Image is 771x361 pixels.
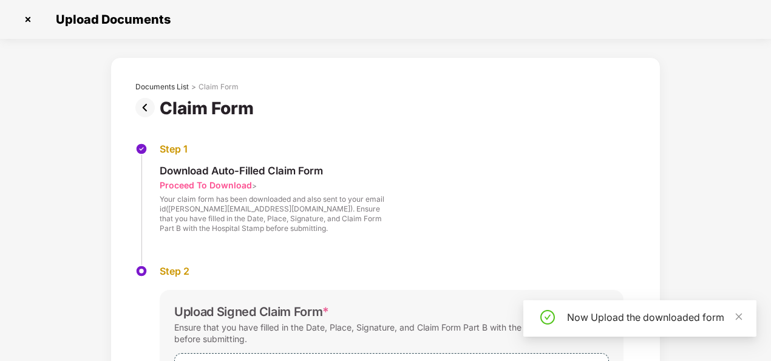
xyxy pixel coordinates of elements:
div: Now Upload the downloaded form [567,310,742,325]
img: svg+xml;base64,PHN2ZyBpZD0iQ3Jvc3MtMzJ4MzIiIHhtbG5zPSJodHRwOi8vd3d3LnczLm9yZy8yMDAwL3N2ZyIgd2lkdG... [18,10,38,29]
div: Your claim form has been downloaded and also sent to your email id([PERSON_NAME][EMAIL_ADDRESS][D... [160,194,384,233]
div: Claim Form [160,98,259,119]
span: > [252,181,257,190]
div: Download Auto-Filled Claim Form [160,164,384,177]
div: Step 2 [160,265,623,278]
span: close [735,312,743,321]
img: svg+xml;base64,PHN2ZyBpZD0iUHJldi0zMngzMiIgeG1sbnM9Imh0dHA6Ly93d3cudzMub3JnLzIwMDAvc3ZnIiB3aWR0aD... [135,98,160,117]
div: Proceed To Download [160,179,252,191]
div: Upload Signed Claim Form [174,304,329,319]
img: svg+xml;base64,PHN2ZyBpZD0iU3RlcC1Eb25lLTMyeDMyIiB4bWxucz0iaHR0cDovL3d3dy53My5vcmcvMjAwMC9zdmciIH... [135,143,148,155]
span: Upload Documents [44,12,177,27]
span: check-circle [540,310,555,325]
div: Claim Form [199,82,239,92]
div: Documents List [135,82,189,92]
div: Step 1 [160,143,384,156]
div: > [191,82,196,92]
div: Ensure that you have filled in the Date, Place, Signature, and Claim Form Part B with the Hospita... [174,319,609,347]
img: svg+xml;base64,PHN2ZyBpZD0iU3RlcC1BY3RpdmUtMzJ4MzIiIHhtbG5zPSJodHRwOi8vd3d3LnczLm9yZy8yMDAwL3N2Zy... [135,265,148,277]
